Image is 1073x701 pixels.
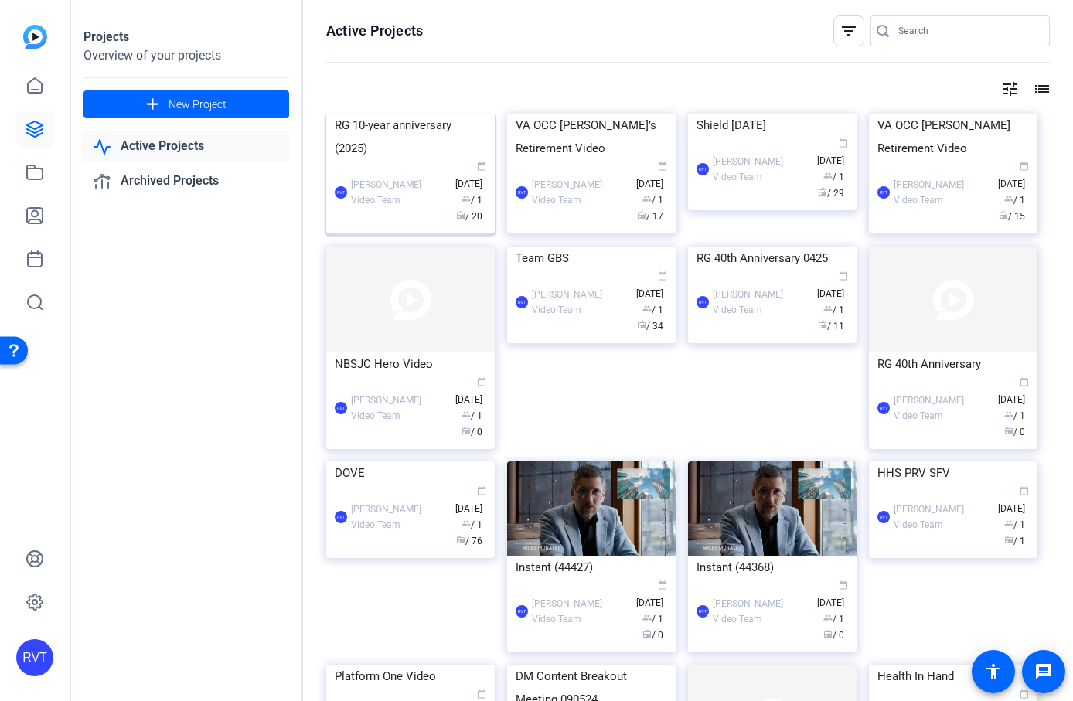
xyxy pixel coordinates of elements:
span: group [462,519,471,528]
span: calendar_today [1020,162,1029,171]
div: Projects [83,28,289,46]
div: RVT [697,296,709,308]
div: [PERSON_NAME] Video Team [532,596,628,627]
span: group [1004,194,1013,203]
span: radio [642,629,652,638]
div: Team GBS [516,247,667,270]
span: / 0 [823,630,844,641]
span: / 20 [456,211,482,222]
span: / 1 [642,614,663,624]
span: calendar_today [658,162,667,171]
div: RG 10-year anniversary (2025) [335,114,486,160]
span: / 15 [999,211,1025,222]
span: / 29 [818,188,844,199]
span: group [1004,519,1013,528]
div: VA OCC [PERSON_NAME] Retirement Video [877,114,1029,160]
div: RVT [877,511,890,523]
span: / 17 [637,211,663,222]
h1: Active Projects [326,22,423,40]
span: / 11 [818,321,844,332]
span: calendar_today [1020,377,1029,386]
span: group [823,613,833,622]
div: Shield [DATE] [697,114,848,137]
span: calendar_today [839,138,848,148]
div: [PERSON_NAME] Video Team [532,287,628,318]
div: RVT [516,605,528,618]
span: / 1 [1004,195,1025,206]
div: [PERSON_NAME] Video Team [351,393,448,424]
span: radio [637,320,646,329]
span: [DATE] [636,581,667,608]
button: New Project [83,90,289,118]
a: Active Projects [83,131,289,162]
input: Search [898,22,1037,40]
div: Overview of your projects [83,46,289,65]
div: RVT [335,186,347,199]
span: [DATE] [636,272,667,299]
span: group [462,194,471,203]
span: radio [999,210,1008,219]
div: DOVE [335,461,486,485]
span: radio [1004,535,1013,544]
span: group [823,304,833,313]
span: radio [823,629,833,638]
mat-icon: add [143,95,162,114]
div: [PERSON_NAME] Video Team [351,177,448,208]
span: / 1 [1004,410,1025,421]
span: / 0 [642,630,663,641]
span: group [642,194,652,203]
div: RVT [335,511,347,523]
mat-icon: filter_list [840,22,858,40]
span: radio [818,320,827,329]
div: RVT [697,605,709,618]
span: calendar_today [658,271,667,281]
span: / 1 [823,614,844,624]
span: / 0 [462,427,482,437]
span: calendar_today [477,377,486,386]
div: [PERSON_NAME] Video Team [894,502,990,533]
span: / 1 [462,195,482,206]
div: Platform One Video [335,665,486,688]
div: [PERSON_NAME] Video Team [713,596,809,627]
div: [PERSON_NAME] Video Team [713,154,809,185]
div: RG 40th Anniversary 0425 [697,247,848,270]
span: / 1 [462,410,482,421]
span: radio [462,426,471,435]
span: calendar_today [477,486,486,495]
span: [DATE] [998,378,1029,405]
div: HHS PRV SFV [877,461,1029,485]
span: calendar_today [477,162,486,171]
span: / 1 [462,519,482,530]
img: blue-gradient.svg [23,25,47,49]
span: radio [456,210,465,219]
span: / 0 [1004,427,1025,437]
div: Instant (44368) [697,556,848,579]
a: Archived Projects [83,165,289,197]
span: / 1 [823,172,844,182]
span: group [823,171,833,180]
mat-icon: message [1034,662,1053,681]
span: calendar_today [477,689,486,699]
span: group [462,410,471,419]
div: [PERSON_NAME] Video Team [713,287,809,318]
span: New Project [169,97,227,113]
div: Health In Hand [877,665,1029,688]
div: [PERSON_NAME] Video Team [532,177,628,208]
span: radio [637,210,646,219]
span: calendar_today [658,580,667,590]
div: RVT [697,163,709,175]
span: / 1 [642,305,663,315]
span: calendar_today [839,580,848,590]
div: [PERSON_NAME] Video Team [894,177,990,208]
span: / 76 [456,536,482,546]
span: / 1 [823,305,844,315]
span: radio [818,187,827,196]
span: [DATE] [455,378,486,405]
div: VA OCC [PERSON_NAME]’s Retirement Video [516,114,667,160]
span: / 1 [1004,536,1025,546]
div: RVT [516,296,528,308]
span: group [642,613,652,622]
span: calendar_today [1020,486,1029,495]
span: radio [1004,426,1013,435]
span: calendar_today [839,271,848,281]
